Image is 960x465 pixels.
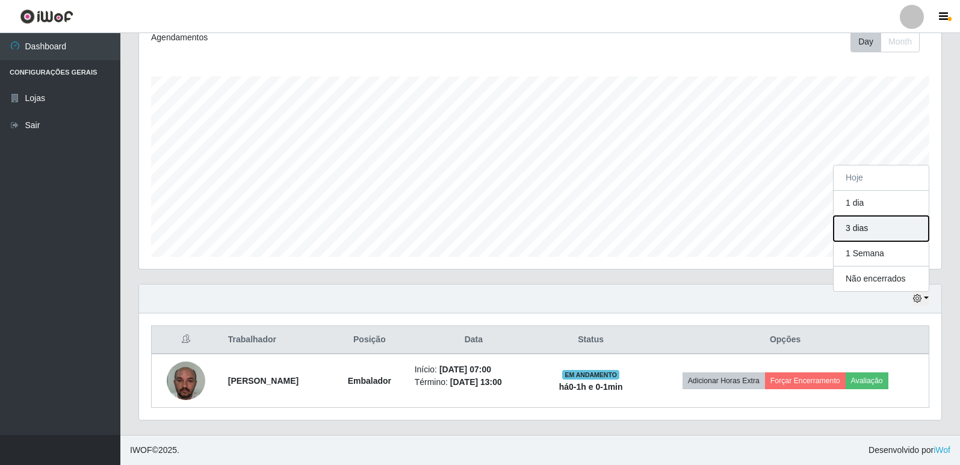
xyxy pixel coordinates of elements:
[765,372,846,389] button: Forçar Encerramento
[850,31,920,52] div: First group
[834,216,929,241] button: 3 dias
[415,363,533,376] li: Início:
[869,444,950,457] span: Desenvolvido por
[562,370,619,380] span: EM ANDAMENTO
[850,31,929,52] div: Toolbar with button groups
[683,372,765,389] button: Adicionar Horas Extra
[332,326,407,354] th: Posição
[846,372,888,389] button: Avaliação
[834,191,929,216] button: 1 dia
[348,376,391,386] strong: Embalador
[559,382,623,392] strong: há 0-1 h e 0-1 min
[881,31,920,52] button: Month
[834,165,929,191] button: Hoje
[415,376,533,389] li: Término:
[850,31,881,52] button: Day
[540,326,642,354] th: Status
[130,445,152,455] span: IWOF
[151,31,465,44] div: Agendamentos
[450,377,502,387] time: [DATE] 13:00
[934,445,950,455] a: iWof
[642,326,929,354] th: Opções
[221,326,332,354] th: Trabalhador
[130,444,179,457] span: © 2025 .
[407,326,540,354] th: Data
[834,266,929,291] button: Não encerrados
[439,365,491,374] time: [DATE] 07:00
[228,376,299,386] strong: [PERSON_NAME]
[167,346,205,415] img: 1756596320265.jpeg
[834,241,929,266] button: 1 Semana
[20,9,73,24] img: CoreUI Logo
